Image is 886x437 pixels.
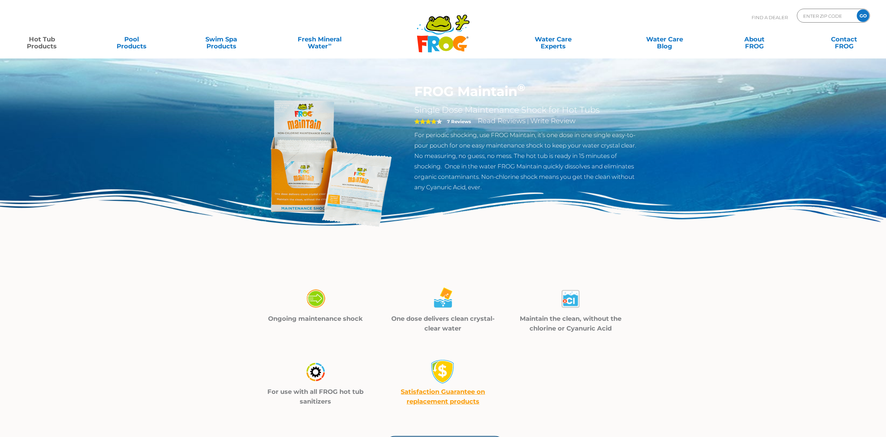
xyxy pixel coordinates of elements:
[558,286,583,311] img: maintain_4-03
[388,314,498,333] p: One dose delivers clean crystal-clear water
[414,119,437,124] span: 4
[516,314,626,333] p: Maintain the clean, without the chlorine or Cyanuric Acid
[431,359,455,384] img: money-back1-small
[496,32,610,46] a: Water CareExperts
[414,84,642,100] h1: FROG Maintain
[328,41,331,47] sup: ∞
[186,32,256,46] a: Swim SpaProducts
[809,32,879,46] a: ContactFROG
[478,117,526,125] a: Read Reviews
[401,388,485,405] a: Satisfaction Guarantee on replacement products
[447,119,471,124] strong: 7 Reviews
[260,387,371,406] p: For use with all FROG hot tub sanitizers
[414,130,642,192] p: For periodic shocking, use FROG Maintain, it’s one dose in one single easy-to-pour pouch for one ...
[802,11,849,21] input: Zip Code Form
[720,32,789,46] a: AboutFROG
[414,105,642,115] h2: Single Dose Maintenance Shock for Hot Tubs
[752,9,788,26] p: Find A Dealer
[260,314,371,324] p: Ongoing maintenance shock
[527,118,529,125] span: |
[431,286,455,311] img: maintain_4-02
[630,32,699,46] a: Water CareBlog
[7,32,77,46] a: Hot TubProducts
[276,32,363,46] a: Fresh MineralWater∞
[97,32,166,46] a: PoolProducts
[857,9,869,22] input: GO
[517,81,525,94] sup: ®
[303,359,328,384] img: maintain_4-04
[530,117,575,125] a: Write Review
[245,84,404,243] img: Frog_Maintain_Hero-2-v2.png
[303,286,328,311] img: maintain_4-01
